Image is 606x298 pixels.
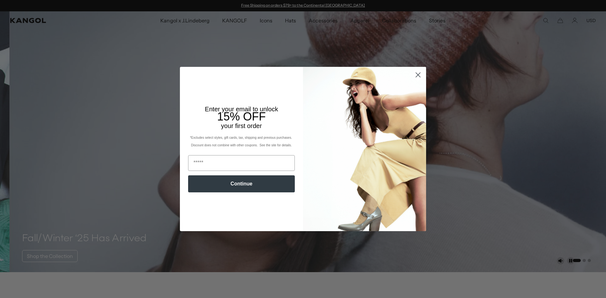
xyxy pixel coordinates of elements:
[217,110,266,123] span: 15% OFF
[413,69,424,80] button: Close dialog
[188,155,295,171] input: Email
[190,136,293,147] span: *Excludes select styles, gift cards, tax, shipping and previous purchases. Discount does not comb...
[303,67,426,231] img: 93be19ad-e773-4382-80b9-c9d740c9197f.jpeg
[205,106,278,113] span: Enter your email to unlock
[188,175,295,192] button: Continue
[221,122,262,129] span: your first order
